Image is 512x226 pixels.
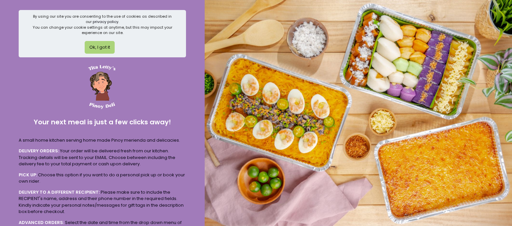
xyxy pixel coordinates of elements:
div: Your order will be delivered fresh from our kitchen. Tracking details will be sent to your EMAIL.... [19,148,186,167]
div: Choose this option if you want to do a personal pick up or book your own rider. [19,172,186,185]
div: By using our site you are consenting to the use of cookies as described in our You can change you... [30,14,175,36]
b: DELIVERY TO A DIFFERENT RECIPIENT: [19,189,100,195]
img: Tita Letty’s Pinoy Deli [76,62,126,112]
div: Please make sure to include the RECIPIENT's name, address and their phone number in the required ... [19,189,186,215]
b: ADVANCED ORDERS: [19,219,64,226]
div: Your next meal is just a few clicks away! [19,112,186,133]
button: Ok, I got it [85,41,115,54]
a: privacy policy. [93,19,119,24]
b: PICK UP: [19,172,37,178]
b: DELIVERY ORDERS: [19,148,59,154]
div: A small home kitchen serving home made Pinoy merienda and delicacies. [19,137,186,144]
